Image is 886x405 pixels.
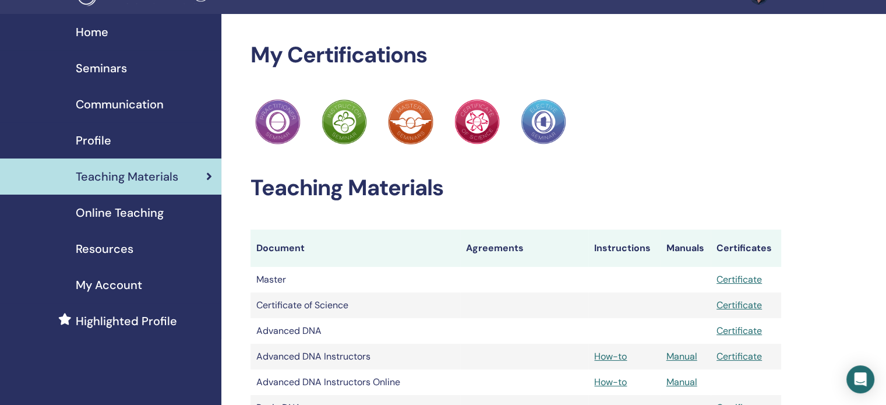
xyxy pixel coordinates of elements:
h2: Teaching Materials [250,175,781,202]
a: Manual [666,376,697,388]
img: Practitioner [322,99,367,145]
a: How-to [594,350,627,362]
a: Certificate [716,350,762,362]
td: Advanced DNA [250,318,460,344]
h2: My Certifications [250,42,781,69]
span: Online Teaching [76,204,164,221]
span: Communication [76,96,164,113]
span: Profile [76,132,111,149]
img: Practitioner [388,99,433,145]
td: Advanced DNA Instructors Online [250,369,460,395]
th: Instructions [588,230,660,267]
th: Manuals [661,230,711,267]
a: Manual [666,350,697,362]
span: Teaching Materials [76,168,178,185]
td: Master [250,267,460,293]
a: Certificate [716,325,762,337]
img: Practitioner [454,99,500,145]
td: Advanced DNA Instructors [250,344,460,369]
td: Certificate of Science [250,293,460,318]
a: Certificate [716,299,762,311]
span: My Account [76,276,142,294]
th: Agreements [460,230,588,267]
span: Highlighted Profile [76,312,177,330]
th: Certificates [711,230,781,267]
a: How-to [594,376,627,388]
span: Resources [76,240,133,258]
span: Seminars [76,59,127,77]
img: Practitioner [255,99,301,145]
span: Home [76,23,108,41]
div: Open Intercom Messenger [846,365,874,393]
img: Practitioner [521,99,566,145]
th: Document [250,230,460,267]
a: Certificate [716,273,762,286]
